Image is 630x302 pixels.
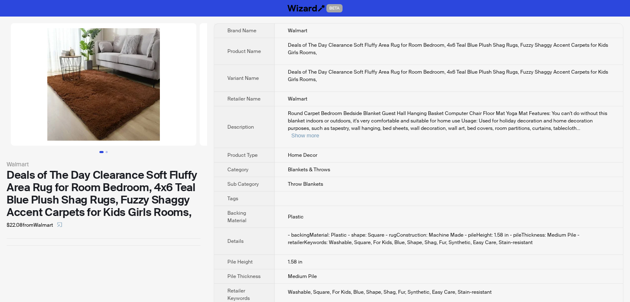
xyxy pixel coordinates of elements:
[577,125,580,132] span: ...
[227,27,256,34] span: Brand Name
[227,96,261,102] span: Retailer Name
[7,218,200,232] div: $22.08 from Walmart
[288,181,323,187] span: Throw Blankets
[227,124,254,130] span: Description
[227,75,259,81] span: Variant Name
[288,110,610,139] div: Round Carpet Bedroom Bedside Blanket Guest Hall Hanging Basket Computer Chair Floor Mat Yoga Mat ...
[288,166,330,173] span: Blankets & Throws
[227,166,249,173] span: Category
[288,41,610,56] div: Deals of The Day Clearance Soft Fluffy Area Rug for Room Bedroom, 4x6 Teal Blue Plush Shag Rugs, ...
[227,259,253,265] span: Pile Height
[288,288,610,296] div: Washable, Square, For Kids, Blue, Shape, Shag, Fur, Synthetic, Easy Care, Stain-resistant
[227,195,238,202] span: Tags
[288,273,317,280] span: Medium Pile
[7,169,200,218] div: Deals of The Day Clearance Soft Fluffy Area Rug for Room Bedroom, 4x6 Teal Blue Plush Shag Rugs, ...
[288,96,307,102] span: Walmart
[288,231,610,246] div: - backingMaterial: Plastic - shape: Square - rugConstruction: Machine Made - pileHeight: 1.58 in ...
[288,27,307,34] span: Walmart
[227,288,250,302] span: Retailer Keywords
[227,210,246,224] span: Backing Material
[227,48,261,55] span: Product Name
[106,151,108,153] button: Go to slide 2
[288,259,302,265] span: 1.58 in
[288,213,304,220] span: Plastic
[288,110,607,132] span: Round Carpet Bedroom Bedside Blanket Guest Hall Hanging Basket Computer Chair Floor Mat Yoga Mat ...
[227,181,259,187] span: Sub Category
[7,160,200,169] div: Walmart
[57,222,62,227] span: select
[291,132,319,139] button: Expand
[227,238,244,244] span: Details
[326,4,343,12] span: BETA
[288,68,610,83] div: Deals of The Day Clearance Soft Fluffy Area Rug for Room Bedroom, 4x6 Teal Blue Plush Shag Rugs, ...
[11,23,196,146] img: Deals of The Day Clearance Soft Fluffy Area Rug for Room Bedroom, 4x6 Teal Blue Plush Shag Rugs, ...
[288,152,317,158] span: Home Decor
[200,23,385,146] img: Deals of The Day Clearance Soft Fluffy Area Rug for Room Bedroom, 4x6 Teal Blue Plush Shag Rugs, ...
[227,152,258,158] span: Product Type
[227,273,261,280] span: Pile Thickness
[99,151,104,153] button: Go to slide 1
